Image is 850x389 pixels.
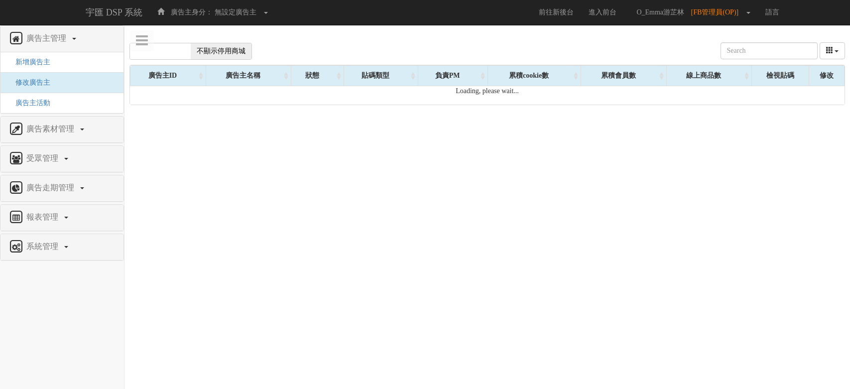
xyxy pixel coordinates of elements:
a: 系統管理 [8,239,116,255]
span: 廣告走期管理 [24,183,79,192]
a: 修改廣告主 [8,79,50,86]
div: 狀態 [291,66,343,86]
span: 廣告主管理 [24,34,71,42]
div: 線上商品數 [667,66,751,86]
a: 廣告走期管理 [8,180,116,196]
div: 累積cookie數 [488,66,581,86]
a: 廣告素材管理 [8,122,116,137]
a: 新增廣告主 [8,58,50,66]
span: 廣告主身分： [171,8,213,16]
button: columns [820,42,846,59]
span: 廣告素材管理 [24,125,79,133]
span: 不顯示停用商城 [191,43,251,59]
span: 系統管理 [24,242,63,251]
a: 廣告主管理 [8,31,116,47]
div: 負責PM [418,66,487,86]
a: 報表管理 [8,210,116,226]
a: 受眾管理 [8,151,116,167]
a: 廣告主活動 [8,99,50,107]
input: Search [721,42,818,59]
span: 受眾管理 [24,154,63,162]
span: 報表管理 [24,213,63,221]
div: Loading, please wait... [130,86,845,105]
div: 累積會員數 [581,66,666,86]
div: 貼碼類型 [344,66,418,86]
span: 無設定廣告主 [215,8,256,16]
span: [FB管理員(OP)] [691,8,744,16]
div: 廣告主ID [130,66,206,86]
div: Columns [820,42,846,59]
div: 檢視貼碼 [752,66,809,86]
span: O_Emma游芷林 [631,8,689,16]
div: 修改 [809,66,844,86]
div: 廣告主名稱 [206,66,291,86]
